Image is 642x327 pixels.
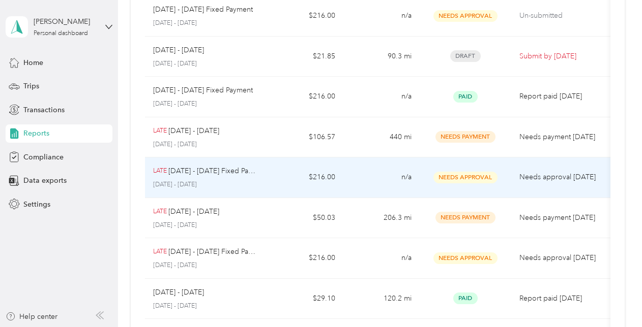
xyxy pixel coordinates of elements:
[585,270,642,327] iframe: Everlance-gr Chat Button Frame
[153,19,259,28] p: [DATE] - [DATE]
[34,16,97,27] div: [PERSON_NAME]
[267,117,343,158] td: $106.57
[153,180,259,189] p: [DATE] - [DATE]
[168,125,219,137] p: [DATE] - [DATE]
[168,206,219,217] p: [DATE] - [DATE]
[343,279,420,319] td: 120.2 mi
[453,292,478,304] span: Paid
[519,172,605,183] p: Needs approval [DATE]
[168,246,259,257] p: [DATE] - [DATE] Fixed Payment
[23,57,43,68] span: Home
[153,85,253,96] p: [DATE] - [DATE] Fixed Payment
[435,212,495,223] span: Needs Payment
[168,166,259,177] p: [DATE] - [DATE] Fixed Payment
[153,126,167,136] p: LATE
[433,172,498,183] span: Needs Approval
[433,252,498,264] span: Needs Approval
[23,128,49,139] span: Reports
[153,167,167,176] p: LATE
[267,198,343,239] td: $50.03
[519,132,605,143] p: Needs payment [DATE]
[343,157,420,198] td: n/a
[267,279,343,319] td: $29.10
[153,4,253,15] p: [DATE] - [DATE] Fixed Payment
[267,238,343,279] td: $216.00
[343,37,420,77] td: 90.3 mi
[153,302,259,311] p: [DATE] - [DATE]
[34,30,88,37] div: Personal dashboard
[153,221,259,230] p: [DATE] - [DATE]
[519,10,605,21] p: Un-submitted
[153,287,204,298] p: [DATE] - [DATE]
[23,152,64,162] span: Compliance
[153,261,259,270] p: [DATE] - [DATE]
[519,252,605,264] p: Needs approval [DATE]
[343,77,420,117] td: n/a
[153,207,167,216] p: LATE
[267,77,343,117] td: $216.00
[153,59,259,69] p: [DATE] - [DATE]
[433,10,498,22] span: Needs Approval
[343,198,420,239] td: 206.3 mi
[519,293,605,304] p: Report paid [DATE]
[23,105,65,115] span: Transactions
[153,100,259,109] p: [DATE] - [DATE]
[153,247,167,256] p: LATE
[450,50,481,62] span: Draft
[6,311,57,322] button: Help center
[153,140,259,149] p: [DATE] - [DATE]
[453,91,478,103] span: Paid
[23,81,39,91] span: Trips
[267,157,343,198] td: $216.00
[343,117,420,158] td: 440 mi
[23,175,67,186] span: Data exports
[519,91,605,102] p: Report paid [DATE]
[267,37,343,77] td: $21.85
[519,212,605,223] p: Needs payment [DATE]
[435,131,495,143] span: Needs Payment
[343,238,420,279] td: n/a
[519,51,605,62] p: Submit by [DATE]
[153,45,204,56] p: [DATE] - [DATE]
[23,199,50,210] span: Settings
